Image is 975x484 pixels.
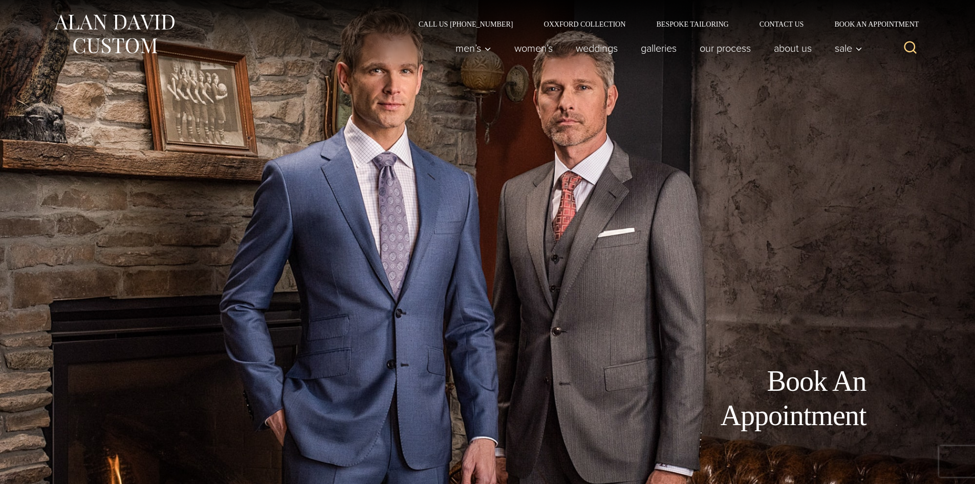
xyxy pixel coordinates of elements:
h1: Book An Appointment [636,364,866,433]
a: Oxxford Collection [528,20,641,28]
button: View Search Form [898,36,923,60]
a: Contact Us [744,20,819,28]
img: Alan David Custom [53,11,176,57]
span: Sale [835,43,862,53]
nav: Secondary Navigation [403,20,923,28]
a: Call Us [PHONE_NUMBER] [403,20,529,28]
a: Galleries [629,38,688,58]
span: Men’s [456,43,491,53]
nav: Primary Navigation [444,38,868,58]
a: Book an Appointment [819,20,922,28]
a: About Us [762,38,823,58]
a: Our Process [688,38,762,58]
a: Bespoke Tailoring [641,20,744,28]
a: weddings [564,38,629,58]
a: Women’s [503,38,564,58]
